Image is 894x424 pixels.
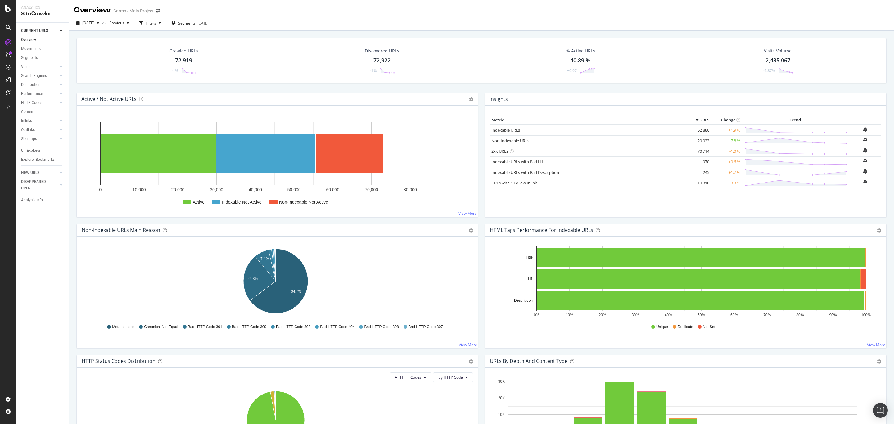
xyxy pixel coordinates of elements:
text: Non-Indexable Not Active [279,200,328,205]
text: Description [514,298,533,303]
span: All HTTP Codes [395,375,421,380]
div: Url Explorer [21,147,40,154]
a: Analysis Info [21,197,64,203]
a: DISAPPEARED URLS [21,178,58,192]
a: View More [458,211,477,216]
a: Overview [21,37,64,43]
div: DISAPPEARED URLS [21,178,52,192]
a: Inlinks [21,118,58,124]
div: -1% [172,68,178,73]
span: 2025 Oct. 12th [82,20,94,25]
a: Indexable URLs [491,127,520,133]
a: Visits [21,64,58,70]
text: 80% [796,313,804,317]
text: 70% [763,313,771,317]
text: 60,000 [326,187,340,192]
a: Non-Indexable URLs [491,138,529,143]
td: +0.6 % [711,156,742,167]
div: Content [21,109,34,115]
text: 0 [99,187,102,192]
td: 10,310 [686,178,711,188]
div: Visits Volume [764,48,792,54]
span: Canonical Not Equal [144,324,178,330]
div: 2,435,067 [765,56,790,65]
th: # URLS [686,115,711,125]
div: 40.89 % [570,56,591,65]
span: Bad HTTP Code 302 [276,324,310,330]
a: URLs with 1 Follow Inlink [491,180,537,186]
div: gear [877,228,881,233]
text: 70,000 [365,187,378,192]
span: Meta noindex [112,324,134,330]
td: -1.0 % [711,146,742,156]
i: Options [469,97,473,101]
span: Duplicate [678,324,693,330]
text: 64.7% [291,289,301,294]
td: +1.9 % [711,125,742,136]
div: -1% [370,68,377,73]
td: -3.3 % [711,178,742,188]
a: Movements [21,46,64,52]
div: Visits [21,64,30,70]
div: NEW URLS [21,169,39,176]
div: Outlinks [21,127,35,133]
text: 60% [730,313,738,317]
text: 30% [632,313,639,317]
a: HTTP Codes [21,100,58,106]
text: 10% [566,313,573,317]
div: Overview [21,37,36,43]
div: Search Engines [21,73,47,79]
a: NEW URLS [21,169,58,176]
h4: Insights [490,95,508,103]
td: +1.7 % [711,167,742,178]
text: Active [193,200,205,205]
text: 90% [829,313,837,317]
div: bell-plus [863,169,867,174]
svg: A chart. [490,246,878,318]
div: Non-Indexable URLs Main Reason [82,227,160,233]
a: CURRENT URLS [21,28,58,34]
text: 7.4% [260,257,269,261]
div: Sitemaps [21,136,37,142]
text: H1 [528,277,533,281]
a: 2xx URLs [491,148,508,154]
svg: A chart. [82,115,469,212]
text: 50% [698,313,705,317]
div: bell-plus [863,158,867,163]
span: Bad HTTP Code 307 [409,324,443,330]
div: Distribution [21,82,41,88]
span: Bad HTTP Code 404 [320,324,354,330]
div: Discovered URLs [365,48,399,54]
div: gear [469,228,473,233]
text: 20,000 [171,187,185,192]
div: arrow-right-arrow-left [156,9,160,13]
div: HTTP Codes [21,100,42,106]
a: Url Explorer [21,147,64,154]
button: Segments[DATE] [169,18,211,28]
div: bell-plus [863,137,867,142]
div: URLs by Depth and Content Type [490,358,567,364]
span: Bad HTTP Code 309 [232,324,266,330]
div: CURRENT URLS [21,28,48,34]
a: Indexable URLs with Bad Description [491,169,559,175]
div: bell-plus [863,127,867,132]
div: gear [877,359,881,364]
text: 100% [861,313,871,317]
a: Search Engines [21,73,58,79]
text: 30,000 [210,187,223,192]
td: 52,886 [686,125,711,136]
div: Segments [21,55,38,61]
div: Analytics [21,5,64,10]
text: 80,000 [404,187,417,192]
text: 24.3% [247,277,258,281]
div: Crawled URLs [169,48,198,54]
div: bell-plus [863,179,867,184]
div: [DATE] [197,20,209,26]
span: Segments [178,20,196,26]
span: Unique [656,324,668,330]
text: 50,000 [287,187,301,192]
span: Previous [107,20,124,25]
td: -7.8 % [711,135,742,146]
svg: A chart. [82,246,469,318]
div: HTTP Status Codes Distribution [82,358,156,364]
